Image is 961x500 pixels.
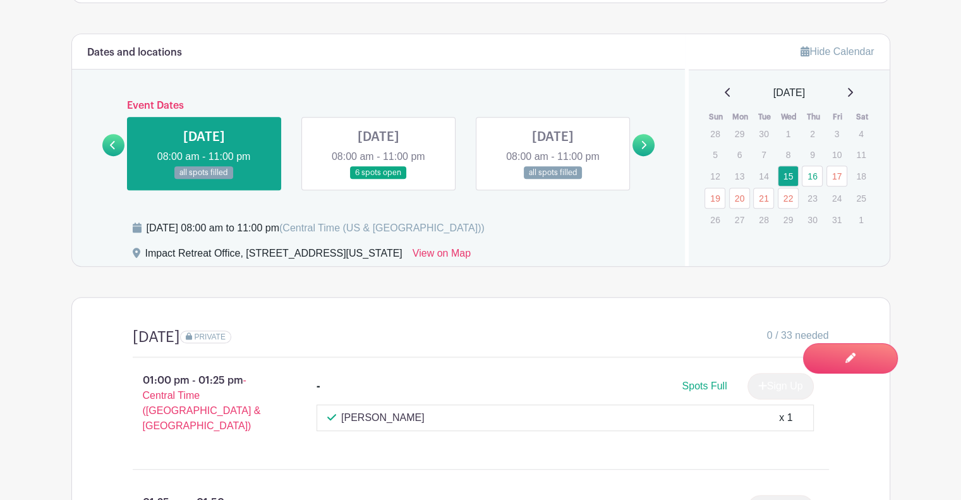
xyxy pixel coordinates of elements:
[729,124,750,143] p: 29
[753,210,774,229] p: 28
[704,111,728,123] th: Sun
[826,210,847,229] p: 31
[145,246,402,266] div: Impact Retreat Office, [STREET_ADDRESS][US_STATE]
[778,124,799,143] p: 1
[801,111,826,123] th: Thu
[413,246,471,266] a: View on Map
[850,124,871,143] p: 4
[779,410,792,425] div: x 1
[753,145,774,164] p: 7
[752,111,777,123] th: Tue
[124,100,633,112] h6: Event Dates
[802,210,823,229] p: 30
[801,46,874,57] a: Hide Calendar
[729,166,750,186] p: 13
[112,368,297,439] p: 01:00 pm - 01:25 pm
[850,188,871,208] p: 25
[802,124,823,143] p: 2
[133,328,180,346] h4: [DATE]
[826,111,850,123] th: Fri
[826,188,847,208] p: 24
[729,210,750,229] p: 27
[317,379,320,394] div: -
[773,85,805,101] span: [DATE]
[729,188,750,209] a: 20
[753,124,774,143] p: 30
[194,332,226,341] span: PRIVATE
[704,210,725,229] p: 26
[826,166,847,186] a: 17
[279,223,485,233] span: (Central Time (US & [GEOGRAPHIC_DATA]))
[753,188,774,209] a: 21
[704,124,725,143] p: 28
[143,375,261,431] span: - Central Time ([GEOGRAPHIC_DATA] & [GEOGRAPHIC_DATA])
[850,166,871,186] p: 18
[147,221,485,236] div: [DATE] 08:00 am to 11:00 pm
[778,210,799,229] p: 29
[729,145,750,164] p: 6
[753,166,774,186] p: 14
[778,188,799,209] a: 22
[87,47,182,59] h6: Dates and locations
[728,111,753,123] th: Mon
[850,145,871,164] p: 11
[778,145,799,164] p: 8
[778,166,799,186] a: 15
[826,145,847,164] p: 10
[802,188,823,208] p: 23
[682,381,727,391] span: Spots Full
[341,410,425,425] p: [PERSON_NAME]
[704,166,725,186] p: 12
[704,145,725,164] p: 5
[850,111,874,123] th: Sat
[767,328,829,343] span: 0 / 33 needed
[802,145,823,164] p: 9
[850,210,871,229] p: 1
[802,166,823,186] a: 16
[704,188,725,209] a: 19
[826,124,847,143] p: 3
[777,111,802,123] th: Wed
